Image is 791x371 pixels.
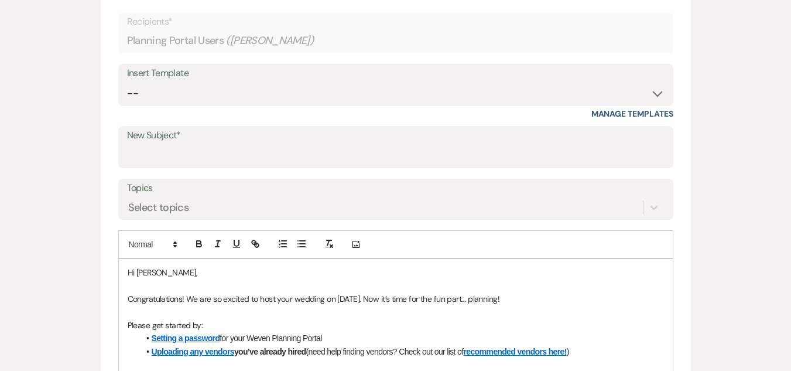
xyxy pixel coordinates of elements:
p: Hi [PERSON_NAME], [128,266,664,279]
strong: you’ve already hired [152,347,306,356]
a: Uploading any vendors [152,347,234,356]
p: Please get started by: [128,319,664,332]
div: Insert Template [127,65,665,82]
p: Congratulations! We are so excited to host your wedding on [DATE]. Now it’s time for the fun part... [128,292,664,305]
p: Recipients* [127,14,665,29]
label: New Subject* [127,127,665,144]
label: Topics [127,180,665,197]
li: for your Weven Planning Portal [139,332,664,345]
li: (need help finding vendors? Check out our list of ) [139,345,664,358]
a: recommended vendors here! [464,347,567,356]
div: Select topics [128,200,189,216]
div: Planning Portal Users [127,29,665,52]
a: Setting a password [152,333,220,343]
a: Manage Templates [591,108,673,119]
span: ( [PERSON_NAME] ) [226,33,314,49]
